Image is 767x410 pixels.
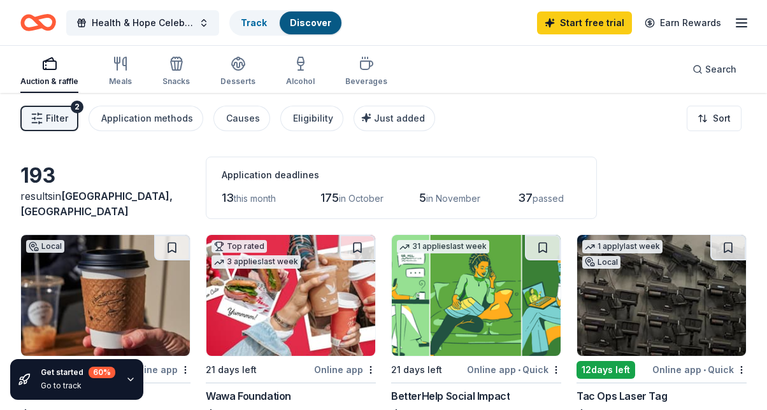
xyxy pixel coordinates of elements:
span: Sort [713,111,731,126]
button: TrackDiscover [229,10,343,36]
a: Home [20,8,56,38]
button: Meals [109,51,132,93]
span: Filter [46,111,68,126]
span: • [703,365,706,375]
span: in November [426,193,480,204]
div: Wawa Foundation [206,388,291,404]
a: Earn Rewards [637,11,729,34]
div: 60 % [89,367,115,378]
div: Application methods [101,111,193,126]
div: Snacks [162,76,190,87]
div: Beverages [345,76,387,87]
span: 13 [222,191,234,204]
div: Online app [314,362,376,378]
button: Beverages [345,51,387,93]
span: 37 [518,191,533,204]
div: 193 [20,163,190,188]
div: 1 apply last week [582,240,663,253]
span: passed [533,193,564,204]
div: Alcohol [286,76,315,87]
img: Image for Wawa Foundation [206,235,375,356]
span: [GEOGRAPHIC_DATA], [GEOGRAPHIC_DATA] [20,190,173,218]
img: Image for Tac Ops Laser Tag [577,235,746,356]
a: Discover [290,17,331,28]
button: Filter2 [20,106,78,131]
button: Eligibility [280,106,343,131]
button: Application methods [89,106,203,131]
div: Online app Quick [467,362,561,378]
div: Desserts [220,76,255,87]
div: Meals [109,76,132,87]
button: Alcohol [286,51,315,93]
span: 5 [419,191,426,204]
button: Desserts [220,51,255,93]
div: Eligibility [293,111,333,126]
div: Causes [226,111,260,126]
div: Get started [41,367,115,378]
button: Causes [213,106,270,131]
div: Top rated [211,240,267,253]
div: results [20,188,190,219]
div: 31 applies last week [397,240,489,253]
a: Track [241,17,267,28]
div: 21 days left [391,362,442,378]
button: Health & Hope Celebration [66,10,219,36]
span: this month [234,193,276,204]
div: Application deadlines [222,167,581,183]
div: Tac Ops Laser Tag [577,388,667,404]
a: Start free trial [537,11,632,34]
span: Search [705,62,736,77]
img: Image for BetterHelp Social Impact [392,235,561,356]
span: 175 [320,191,339,204]
div: Online app Quick [652,362,747,378]
span: in [20,190,173,218]
span: Health & Hope Celebration [92,15,194,31]
span: Just added [374,113,425,124]
img: Image for Ethan & the Bean [21,235,190,356]
button: Just added [354,106,435,131]
button: Sort [687,106,742,131]
span: in October [339,193,383,204]
div: 2 [71,101,83,113]
button: Auction & raffle [20,51,78,93]
div: 12 days left [577,361,635,379]
div: Local [582,256,620,269]
div: Local [26,240,64,253]
button: Search [682,57,747,82]
div: 3 applies last week [211,255,301,269]
div: Auction & raffle [20,76,78,87]
div: 21 days left [206,362,257,378]
span: • [518,365,520,375]
button: Snacks [162,51,190,93]
div: Go to track [41,381,115,391]
div: BetterHelp Social Impact [391,388,510,404]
